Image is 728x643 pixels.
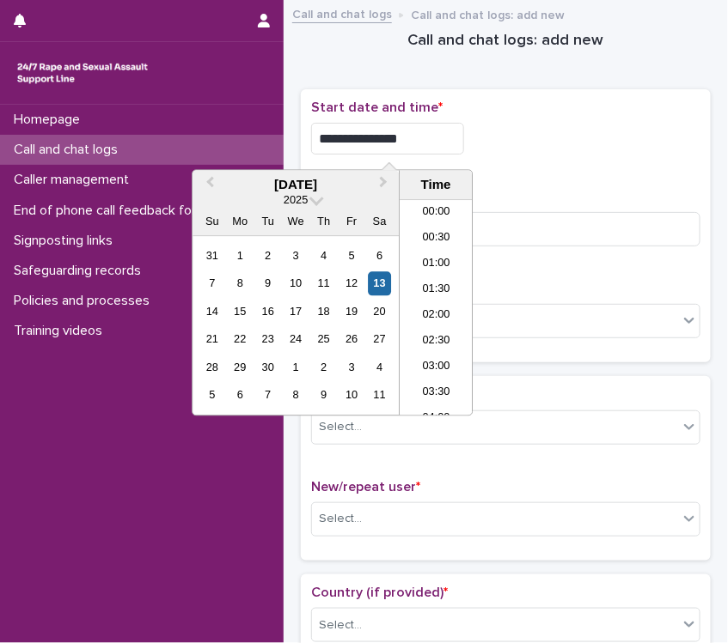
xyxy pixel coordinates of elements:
[256,328,279,351] div: Choose Tuesday, September 23rd, 2025
[284,194,308,207] span: 2025
[200,272,223,295] div: Choose Sunday, September 7th, 2025
[312,328,335,351] div: Choose Thursday, September 25th, 2025
[229,300,252,323] div: Choose Monday, September 15th, 2025
[284,355,308,379] div: Choose Wednesday, October 1st, 2025
[199,242,394,409] div: month 2025-09
[340,355,364,379] div: Choose Friday, October 3rd, 2025
[7,142,132,158] p: Call and chat logs
[284,300,308,323] div: Choose Wednesday, September 17th, 2025
[284,328,308,351] div: Choose Wednesday, September 24th, 2025
[311,100,443,114] span: Start date and time
[400,407,473,433] li: 04:00
[400,330,473,355] li: 02:30
[7,293,163,309] p: Policies and processes
[193,178,399,193] div: [DATE]
[400,201,473,227] li: 00:00
[7,203,221,219] p: End of phone call feedback form
[256,210,279,234] div: Tu
[368,328,391,351] div: Choose Saturday, September 27th, 2025
[340,328,364,351] div: Choose Friday, September 26th, 2025
[256,272,279,295] div: Choose Tuesday, September 9th, 2025
[400,304,473,330] li: 02:00
[229,355,252,379] div: Choose Monday, September 29th, 2025
[7,172,143,188] p: Caller management
[319,418,362,436] div: Select...
[312,210,335,234] div: Th
[229,328,252,351] div: Choose Monday, September 22nd, 2025
[229,384,252,407] div: Choose Monday, October 6th, 2025
[284,272,308,295] div: Choose Wednesday, September 10th, 2025
[404,178,468,193] div: Time
[200,210,223,234] div: Su
[7,323,116,339] p: Training videos
[7,112,94,128] p: Homepage
[7,233,126,249] p: Signposting links
[340,244,364,267] div: Choose Friday, September 5th, 2025
[340,384,364,407] div: Choose Friday, October 10th, 2025
[229,244,252,267] div: Choose Monday, September 1st, 2025
[371,173,399,200] button: Next Month
[200,300,223,323] div: Choose Sunday, September 14th, 2025
[14,56,151,90] img: rhQMoQhaT3yELyF149Cw
[312,244,335,267] div: Choose Thursday, September 4th, 2025
[256,244,279,267] div: Choose Tuesday, September 2nd, 2025
[194,173,222,200] button: Previous Month
[301,31,711,52] h1: Call and chat logs: add new
[200,355,223,379] div: Choose Sunday, September 28th, 2025
[256,300,279,323] div: Choose Tuesday, September 16th, 2025
[368,244,391,267] div: Choose Saturday, September 6th, 2025
[368,210,391,234] div: Sa
[400,278,473,304] li: 01:30
[311,480,420,494] span: New/repeat user
[312,272,335,295] div: Choose Thursday, September 11th, 2025
[284,384,308,407] div: Choose Wednesday, October 8th, 2025
[256,384,279,407] div: Choose Tuesday, October 7th, 2025
[340,272,364,295] div: Choose Friday, September 12th, 2025
[200,244,223,267] div: Choose Sunday, August 31st, 2025
[340,300,364,323] div: Choose Friday, September 19th, 2025
[319,616,362,634] div: Select...
[400,381,473,407] li: 03:30
[312,355,335,379] div: Choose Thursday, October 2nd, 2025
[400,252,473,278] li: 01:00
[7,263,155,279] p: Safeguarding records
[368,384,391,407] div: Choose Saturday, October 11th, 2025
[200,328,223,351] div: Choose Sunday, September 21st, 2025
[400,227,473,252] li: 00:30
[292,3,392,23] a: Call and chat logs
[319,510,362,528] div: Select...
[340,210,364,234] div: Fr
[368,300,391,323] div: Choose Saturday, September 20th, 2025
[200,384,223,407] div: Choose Sunday, October 5th, 2025
[312,384,335,407] div: Choose Thursday, October 9th, 2025
[312,300,335,323] div: Choose Thursday, September 18th, 2025
[368,272,391,295] div: Choose Saturday, September 13th, 2025
[284,244,308,267] div: Choose Wednesday, September 3rd, 2025
[229,272,252,295] div: Choose Monday, September 8th, 2025
[400,355,473,381] li: 03:00
[229,210,252,234] div: Mo
[256,355,279,379] div: Choose Tuesday, September 30th, 2025
[284,210,308,234] div: We
[311,585,448,599] span: Country (if provided)
[411,4,565,23] p: Call and chat logs: add new
[368,355,391,379] div: Choose Saturday, October 4th, 2025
